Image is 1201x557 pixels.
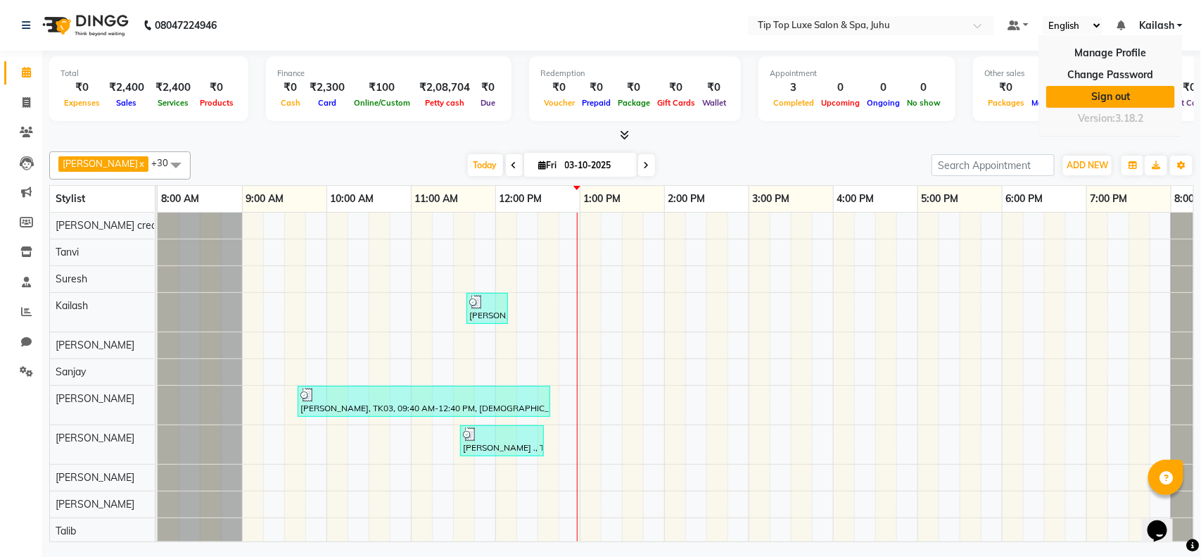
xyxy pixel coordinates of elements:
[103,80,150,96] div: ₹2,400
[56,498,134,511] span: [PERSON_NAME]
[918,189,962,209] a: 5:00 PM
[770,98,818,108] span: Completed
[1142,501,1187,543] iframe: chat widget
[540,80,578,96] div: ₹0
[818,98,863,108] span: Upcoming
[540,98,578,108] span: Voucher
[1046,42,1175,64] a: Manage Profile
[1139,18,1174,33] span: Kailash
[61,80,103,96] div: ₹0
[614,80,654,96] div: ₹0
[699,80,730,96] div: ₹0
[654,80,699,96] div: ₹0
[56,525,76,537] span: Talib
[56,219,168,232] span: [PERSON_NAME] creado
[665,189,709,209] a: 2:00 PM
[903,80,944,96] div: 0
[277,98,304,108] span: Cash
[56,365,86,378] span: Sanjay
[1046,64,1175,86] a: Change Password
[540,68,730,80] div: Redemption
[477,98,499,108] span: Due
[1087,189,1131,209] a: 7:00 PM
[196,98,237,108] span: Products
[1046,108,1175,129] div: Version:3.18.2
[770,80,818,96] div: 3
[535,160,561,170] span: Fri
[56,192,85,205] span: Stylist
[151,157,179,168] span: +30
[56,392,134,405] span: [PERSON_NAME]
[113,98,141,108] span: Sales
[580,189,625,209] a: 1:00 PM
[56,471,134,484] span: [PERSON_NAME]
[818,80,863,96] div: 0
[496,189,546,209] a: 12:00 PM
[561,155,631,176] input: 2025-10-03
[314,98,340,108] span: Card
[304,80,350,96] div: ₹2,300
[327,189,378,209] a: 10:00 AM
[56,432,134,444] span: [PERSON_NAME]
[1063,156,1112,175] button: ADD NEW
[421,98,468,108] span: Petty cash
[468,154,503,176] span: Today
[56,246,79,258] span: Tanvi
[36,6,132,45] img: logo
[476,80,500,96] div: ₹0
[154,98,192,108] span: Services
[277,68,500,80] div: Finance
[196,80,237,96] div: ₹0
[155,6,217,45] b: 08047224946
[863,98,903,108] span: Ongoing
[1028,98,1085,108] span: Memberships
[699,98,730,108] span: Wallet
[578,80,614,96] div: ₹0
[299,388,549,415] div: [PERSON_NAME], TK03, 09:40 AM-12:40 PM, [DEMOGRAPHIC_DATA] Hair Services - [DEMOGRAPHIC_DATA] Hai...
[63,158,138,169] span: [PERSON_NAME]
[350,80,414,96] div: ₹100
[654,98,699,108] span: Gift Cards
[770,68,944,80] div: Appointment
[749,189,794,209] a: 3:00 PM
[56,299,88,312] span: Kailash
[350,98,414,108] span: Online/Custom
[834,189,878,209] a: 4:00 PM
[863,80,903,96] div: 0
[61,98,103,108] span: Expenses
[61,68,237,80] div: Total
[56,273,87,285] span: Suresh
[277,80,304,96] div: ₹0
[1028,80,1085,96] div: ₹0
[1003,189,1047,209] a: 6:00 PM
[1046,86,1175,108] a: Sign out
[468,295,507,322] div: [PERSON_NAME], TK01, 11:40 AM-12:10 PM, Threading - Eyebrow For [DEMOGRAPHIC_DATA] (₹100)
[138,158,144,169] a: x
[243,189,288,209] a: 9:00 AM
[984,80,1028,96] div: ₹0
[158,189,203,209] a: 8:00 AM
[414,80,476,96] div: ₹2,08,704
[56,339,134,351] span: [PERSON_NAME]
[903,98,944,108] span: No show
[412,189,462,209] a: 11:00 AM
[614,98,654,108] span: Package
[578,98,614,108] span: Prepaid
[984,98,1028,108] span: Packages
[462,427,542,454] div: [PERSON_NAME] ., TK02, 11:35 AM-12:35 PM, [DEMOGRAPHIC_DATA] Hair Services - [DEMOGRAPHIC_DATA] H...
[932,154,1055,176] input: Search Appointment
[150,80,196,96] div: ₹2,400
[1067,160,1108,170] span: ADD NEW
